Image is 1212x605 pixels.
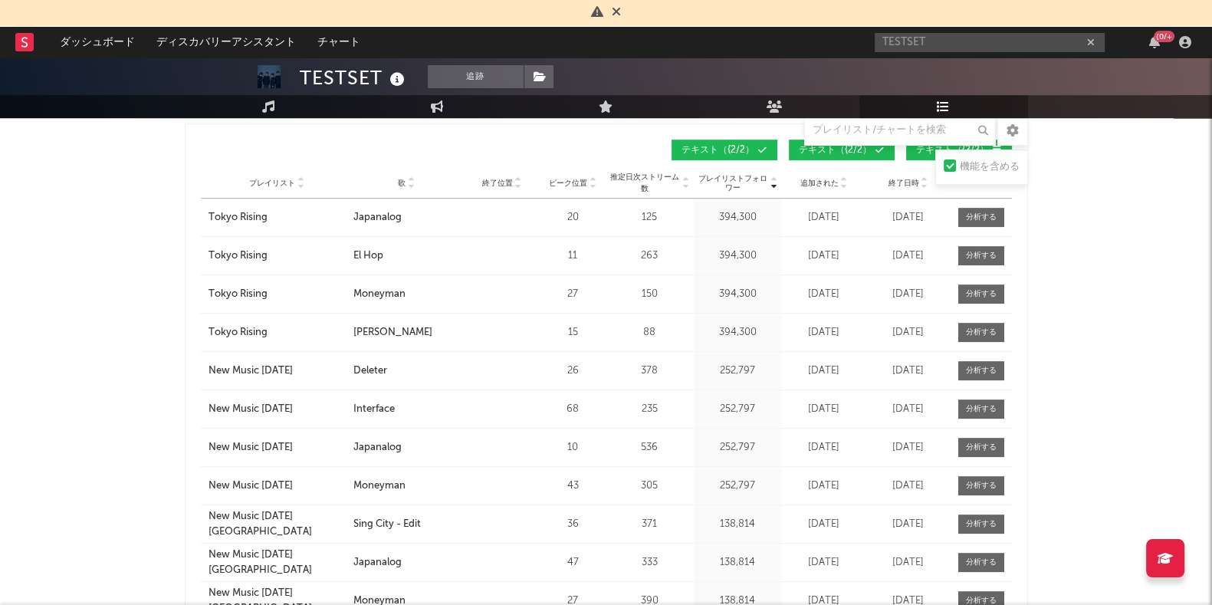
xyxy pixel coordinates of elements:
[146,27,307,58] a: ディスカバリーアシスタント
[544,210,602,225] div: 20
[353,517,421,532] div: Sing City - Edit
[209,402,347,417] a: New Music [DATE]
[209,325,268,340] div: Tokyo Rising
[209,547,347,577] a: New Music [DATE] [GEOGRAPHIC_DATA]
[786,325,862,340] div: [DATE]
[609,363,690,379] div: 378
[888,179,919,188] span: 終了日時
[698,517,778,532] div: 138,814
[870,363,947,379] div: [DATE]
[544,248,602,264] div: 11
[786,248,862,264] div: [DATE]
[353,248,459,264] a: El Hop
[609,555,690,570] div: 333
[544,517,602,532] div: 36
[209,440,293,455] div: New Music [DATE]
[789,140,895,160] button: テキスト（{2/2）
[209,440,347,455] a: New Music [DATE]
[870,440,947,455] div: [DATE]
[672,140,777,160] button: テキスト（{2/2）
[786,363,862,379] div: [DATE]
[698,363,778,379] div: 252,797
[870,325,947,340] div: [DATE]
[353,517,459,532] a: Sing City - Edit
[544,555,602,570] div: 47
[786,210,862,225] div: [DATE]
[353,325,432,340] div: [PERSON_NAME]
[353,287,406,302] div: Moneyman
[698,478,778,494] div: 252,797
[870,402,947,417] div: [DATE]
[353,555,459,570] a: Japanalog
[549,179,587,188] span: ピーク位置
[609,517,690,532] div: 371
[209,402,293,417] div: New Music [DATE]
[804,115,996,146] input: プレイリスト/チャートを検索
[906,140,1012,160] button: テキスト（{2/2）
[916,146,989,155] span: テキスト （{2/2）
[870,210,947,225] div: [DATE]
[353,478,459,494] a: Moneyman
[398,179,406,188] span: 歌
[870,287,947,302] div: [DATE]
[609,478,690,494] div: 305
[786,555,862,570] div: [DATE]
[698,402,778,417] div: 252,797
[870,517,947,532] div: [DATE]
[209,210,268,225] div: Tokyo Rising
[544,402,602,417] div: 68
[209,248,347,264] a: Tokyo Rising
[353,478,406,494] div: Moneyman
[353,363,459,379] a: Deleter
[609,402,690,417] div: 235
[353,210,402,225] div: Japanalog
[698,210,778,225] div: 394,300
[544,363,602,379] div: 26
[209,287,268,302] div: Tokyo Rising
[353,248,383,264] div: El Hop
[698,555,778,570] div: 138,814
[209,478,293,494] div: New Music [DATE]
[353,440,402,455] div: Japanalog
[209,210,347,225] a: Tokyo Rising
[698,248,778,264] div: 394,300
[786,517,862,532] div: [DATE]
[209,248,268,264] div: Tokyo Rising
[1149,36,1160,48] button: {0/+
[544,325,602,340] div: 15
[544,287,602,302] div: 27
[353,555,402,570] div: Japanalog
[799,146,872,155] span: テキスト （{2/2）
[609,172,681,195] span: 推定日次ストリーム数
[786,478,862,494] div: [DATE]
[800,179,839,188] span: 追加された
[612,7,621,19] span: 却下する
[786,402,862,417] div: [DATE]
[49,27,146,58] a: ダッシュボード
[1154,31,1174,42] div: {0/+
[786,440,862,455] div: [DATE]
[353,287,459,302] a: Moneyman
[353,325,459,340] a: [PERSON_NAME]
[249,179,295,188] span: プレイリスト
[482,179,513,188] span: 終了位置
[870,478,947,494] div: [DATE]
[209,363,293,379] div: New Music [DATE]
[428,65,524,88] button: 追跡
[786,287,862,302] div: [DATE]
[682,146,754,155] span: テキスト （{2/2）
[698,174,769,192] span: プレイリストフォロワー
[353,402,459,417] a: Interface
[609,325,690,340] div: 88
[960,158,1020,176] div: 機能を含める
[300,65,409,90] div: TESTSET
[353,363,387,379] div: Deleter
[609,210,690,225] div: 125
[544,478,602,494] div: 43
[875,33,1105,52] input: アーティストを検索
[307,27,371,58] a: チャート
[209,478,347,494] a: New Music [DATE]
[544,440,602,455] div: 10
[209,325,347,340] a: Tokyo Rising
